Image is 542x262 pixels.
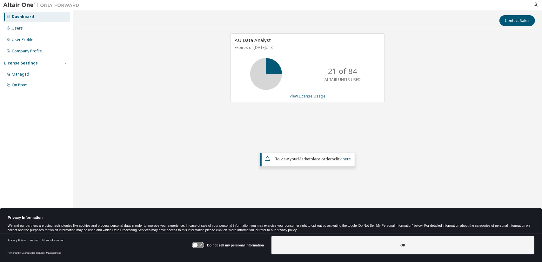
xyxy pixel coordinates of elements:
[290,93,325,99] a: View License Usage
[4,61,38,66] div: License Settings
[12,72,29,77] div: Managed
[12,49,42,54] div: Company Profile
[235,45,379,50] p: Expires on [DATE] UTC
[12,26,23,31] div: Users
[325,77,361,82] p: ALTAIR UNITS USED
[275,156,351,162] span: To view your click
[12,14,34,19] div: Dashboard
[12,37,33,42] div: User Profile
[343,156,351,162] a: here
[298,156,334,162] em: Marketplace orders
[328,66,357,77] p: 21 of 84
[3,2,83,8] img: Altair One
[235,37,271,43] span: AU Data Analyst
[12,83,28,88] div: On Prem
[499,15,535,26] button: Contact Sales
